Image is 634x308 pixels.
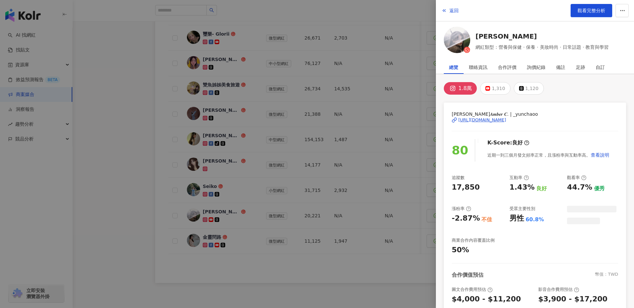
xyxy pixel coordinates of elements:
span: 觀看完整分析 [578,8,605,13]
button: 1.8萬 [444,82,477,95]
div: K-Score : [487,139,529,146]
div: 幣值：TWD [595,271,618,279]
button: 返回 [441,4,459,17]
div: 足跡 [576,61,585,74]
div: 50% [452,245,469,255]
div: 良好 [536,185,547,192]
span: 返回 [449,8,459,13]
div: 80 [452,141,468,160]
div: 圖文合作費用預估 [452,287,493,293]
div: 合作價值預估 [452,271,483,279]
div: 受眾主要性別 [510,206,535,212]
div: 近期一到三個月發文頻率正常，且漲粉率與互動率高。 [487,148,610,162]
div: 1,310 [492,84,505,93]
a: 觀看完整分析 [571,4,612,17]
div: -2.87% [452,213,480,224]
div: $3,900 - $17,200 [538,294,608,304]
div: 聯絡資訊 [469,61,487,74]
button: 1,310 [480,82,510,95]
div: 追蹤數 [452,175,465,181]
div: 1,120 [525,84,539,93]
div: 17,850 [452,182,480,193]
button: 查看說明 [590,148,610,162]
img: KOL Avatar [444,27,470,53]
div: 備註 [556,61,565,74]
div: 總覽 [449,61,458,74]
div: 不佳 [481,216,492,223]
div: 商業合作內容覆蓋比例 [452,237,495,243]
div: 1.43% [510,182,535,193]
div: 觀看率 [567,175,586,181]
button: 1,120 [514,82,544,95]
div: [URL][DOMAIN_NAME] [458,117,506,123]
div: 優秀 [594,185,605,192]
div: 1.8萬 [458,84,472,93]
div: 互動率 [510,175,529,181]
div: 男性 [510,213,524,224]
a: KOL Avatar [444,27,470,55]
div: 60.8% [526,216,544,223]
div: 合作評價 [498,61,516,74]
div: 詢價紀錄 [527,61,546,74]
div: 漲粉率 [452,206,471,212]
div: 影音合作費用預估 [538,287,579,293]
a: [PERSON_NAME] [475,32,609,41]
span: 查看說明 [591,152,609,158]
span: [PERSON_NAME]𝑨𝒎𝒃𝒆𝒓 𝑪. | _yunchaoo [452,110,618,118]
span: 網紅類型：營養與保健 · 保養 · 美妝時尚 · 日常話題 · 教育與學習 [475,44,609,51]
a: [URL][DOMAIN_NAME] [452,117,618,123]
div: 44.7% [567,182,592,193]
div: 自訂 [596,61,605,74]
div: $4,000 - $11,200 [452,294,521,304]
div: 良好 [512,139,523,146]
